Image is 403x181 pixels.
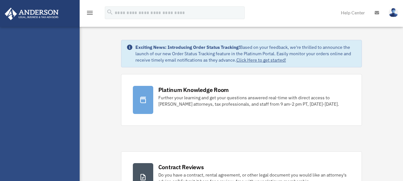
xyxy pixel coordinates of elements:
strong: Exciting News: Introducing Order Status Tracking! [135,44,240,50]
i: search [106,9,113,16]
img: Anderson Advisors Platinum Portal [3,8,61,20]
div: Based on your feedback, we're thrilled to announce the launch of our new Order Status Tracking fe... [135,44,356,63]
img: User Pic [389,8,398,17]
i: menu [86,9,94,17]
a: Click Here to get started! [236,57,286,63]
div: Further your learning and get your questions answered real-time with direct access to [PERSON_NAM... [158,94,350,107]
a: Platinum Knowledge Room Further your learning and get your questions answered real-time with dire... [121,74,362,126]
a: menu [86,11,94,17]
div: Contract Reviews [158,163,204,171]
div: Platinum Knowledge Room [158,86,229,94]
